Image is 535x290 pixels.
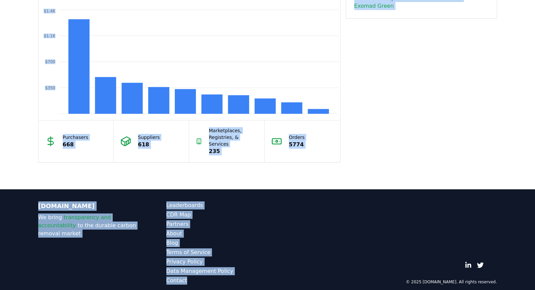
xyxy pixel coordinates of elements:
[166,230,268,238] a: About
[166,248,268,256] a: Terms of Service
[138,134,160,141] p: Suppliers
[38,214,111,229] span: transparency and accountability
[63,141,89,149] p: 668
[63,134,89,141] p: Purchasers
[465,262,472,269] a: LinkedIn
[209,147,258,155] p: 235
[166,258,268,266] a: Privacy Policy
[289,134,305,141] p: Orders
[289,141,305,149] p: 5774
[166,220,268,228] a: Partners
[166,277,268,285] a: Contact
[406,279,497,285] p: © 2025 [DOMAIN_NAME]. All rights reserved.
[44,9,56,13] tspan: $1.4K
[138,141,160,149] p: 618
[354,2,394,10] a: Exomad Green
[477,262,484,269] a: Twitter
[209,127,258,147] p: Marketplaces, Registries, & Services
[45,86,55,90] tspan: $350
[166,201,268,209] a: Leaderboards
[38,201,140,211] p: [DOMAIN_NAME]
[38,213,140,238] p: We bring to the durable carbon removal market
[166,267,268,275] a: Data Management Policy
[45,59,55,64] tspan: $700
[166,239,268,247] a: Blog
[44,34,56,38] tspan: $1.1K
[166,211,268,219] a: CDR Map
